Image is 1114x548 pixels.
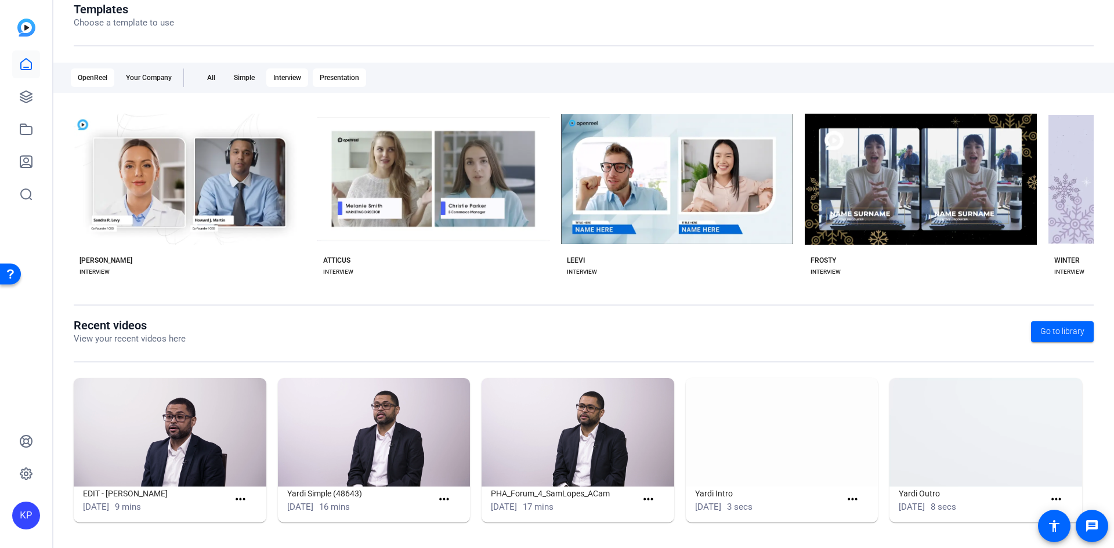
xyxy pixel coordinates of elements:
mat-icon: more_horiz [1049,492,1064,507]
div: INTERVIEW [323,267,353,277]
img: Yardi Outro [889,378,1082,487]
h1: Recent videos [74,318,186,332]
p: Choose a template to use [74,16,174,30]
div: INTERVIEW [79,267,110,277]
span: 8 secs [931,502,956,512]
mat-icon: message [1085,519,1099,533]
img: EDIT - Pennrose Samuel Lopez [74,378,266,487]
span: [DATE] [899,502,925,512]
div: OpenReel [71,68,114,87]
h1: Templates [74,2,174,16]
div: KP [12,502,40,529]
div: Presentation [313,68,366,87]
div: Simple [227,68,262,87]
span: [DATE] [491,502,517,512]
h1: Yardi Simple (48643) [287,487,433,500]
h1: Yardi Intro [695,487,841,500]
div: [PERSON_NAME] [79,256,132,265]
mat-icon: more_horiz [437,492,451,507]
h1: Yardi Outro [899,487,1044,500]
mat-icon: more_horiz [641,492,656,507]
div: INTERVIEW [811,267,841,277]
span: [DATE] [83,502,109,512]
mat-icon: more_horiz [233,492,248,507]
span: 17 mins [523,502,554,512]
div: Interview [266,68,308,87]
p: View your recent videos here [74,332,186,346]
div: INTERVIEW [567,267,597,277]
mat-icon: more_horiz [845,492,860,507]
a: Go to library [1031,321,1094,342]
div: LEEVI [567,256,585,265]
mat-icon: accessibility [1047,519,1061,533]
span: 16 mins [319,502,350,512]
div: INTERVIEW [1054,267,1084,277]
span: Go to library [1040,325,1084,337]
div: FROSTY [811,256,836,265]
div: All [200,68,222,87]
span: [DATE] [287,502,313,512]
span: 9 mins [115,502,141,512]
img: Yardi Simple (48643) [278,378,471,487]
h1: EDIT - [PERSON_NAME] [83,487,229,500]
span: 3 secs [727,502,753,512]
img: blue-gradient.svg [17,19,35,37]
h1: PHA_Forum_4_SamLopes_ACam [491,487,636,500]
img: Yardi Intro [686,378,878,487]
div: WINTER [1054,256,1080,265]
div: Your Company [119,68,179,87]
div: ATTICUS [323,256,350,265]
img: PHA_Forum_4_SamLopes_ACam [482,378,674,487]
span: [DATE] [695,502,721,512]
